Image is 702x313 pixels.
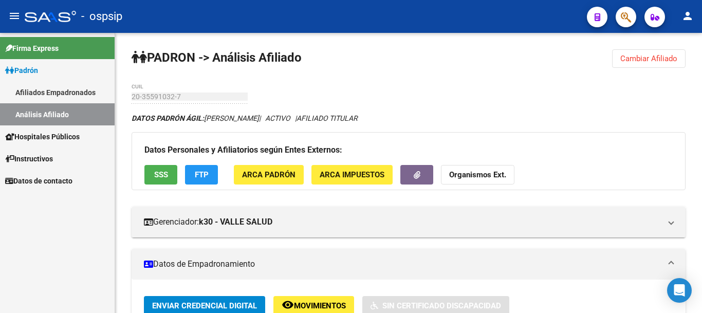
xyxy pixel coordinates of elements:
[144,143,673,157] h3: Datos Personales y Afiliatorios según Entes Externos:
[441,165,514,184] button: Organismos Ext.
[5,65,38,76] span: Padrón
[132,50,302,65] strong: PADRON -> Análisis Afiliado
[5,175,72,187] span: Datos de contacto
[132,114,259,122] span: [PERSON_NAME]
[5,131,80,142] span: Hospitales Públicos
[132,114,358,122] i: | ACTIVO |
[144,259,661,270] mat-panel-title: Datos de Empadronamiento
[449,171,506,180] strong: Organismos Ext.
[612,49,686,68] button: Cambiar Afiliado
[154,171,168,180] span: SSS
[152,301,257,310] span: Enviar Credencial Digital
[195,171,209,180] span: FTP
[234,165,304,184] button: ARCA Padrón
[81,5,122,28] span: - ospsip
[132,114,204,122] strong: DATOS PADRÓN ÁGIL:
[5,153,53,164] span: Instructivos
[382,301,501,310] span: Sin Certificado Discapacidad
[144,165,177,184] button: SSS
[132,207,686,237] mat-expansion-panel-header: Gerenciador:k30 - VALLE SALUD
[297,114,358,122] span: AFILIADO TITULAR
[294,301,346,310] span: Movimientos
[311,165,393,184] button: ARCA Impuestos
[667,278,692,303] div: Open Intercom Messenger
[199,216,272,228] strong: k30 - VALLE SALUD
[185,165,218,184] button: FTP
[8,10,21,22] mat-icon: menu
[320,171,384,180] span: ARCA Impuestos
[5,43,59,54] span: Firma Express
[132,249,686,280] mat-expansion-panel-header: Datos de Empadronamiento
[242,171,295,180] span: ARCA Padrón
[144,216,661,228] mat-panel-title: Gerenciador:
[681,10,694,22] mat-icon: person
[282,299,294,311] mat-icon: remove_red_eye
[620,54,677,63] span: Cambiar Afiliado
